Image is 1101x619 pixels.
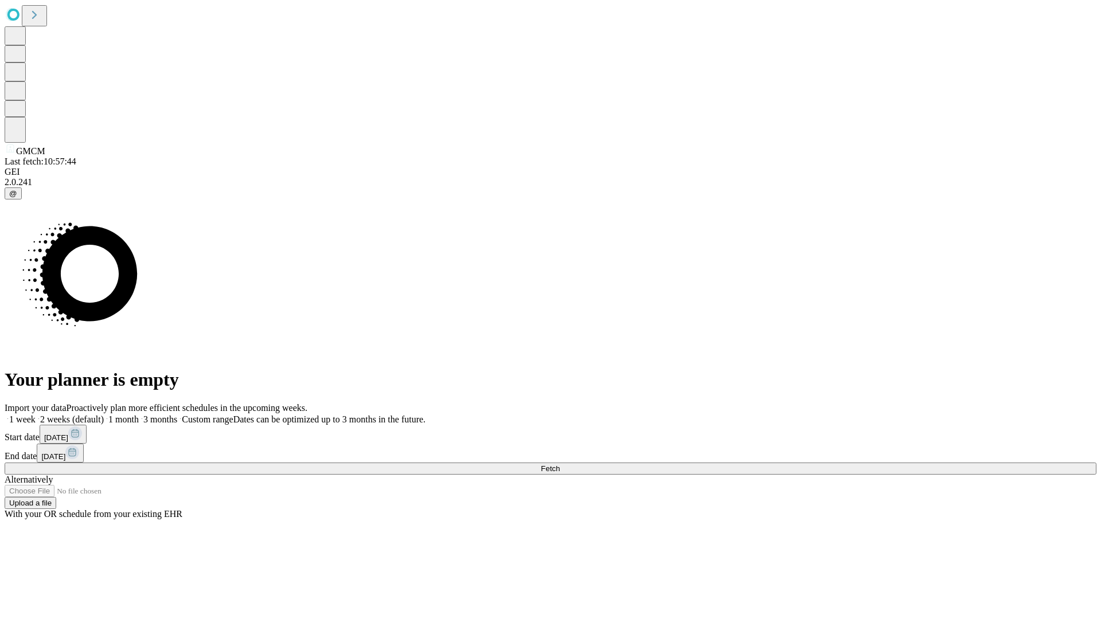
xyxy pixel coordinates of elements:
[233,414,425,424] span: Dates can be optimized up to 3 months in the future.
[40,425,87,444] button: [DATE]
[182,414,233,424] span: Custom range
[5,156,76,166] span: Last fetch: 10:57:44
[5,177,1096,187] div: 2.0.241
[5,444,1096,463] div: End date
[5,475,53,484] span: Alternatively
[143,414,177,424] span: 3 months
[44,433,68,442] span: [DATE]
[37,444,84,463] button: [DATE]
[5,463,1096,475] button: Fetch
[5,187,22,199] button: @
[5,509,182,519] span: With your OR schedule from your existing EHR
[5,167,1096,177] div: GEI
[541,464,560,473] span: Fetch
[16,146,45,156] span: GMCM
[5,369,1096,390] h1: Your planner is empty
[41,452,65,461] span: [DATE]
[5,403,67,413] span: Import your data
[9,414,36,424] span: 1 week
[9,189,17,198] span: @
[5,425,1096,444] div: Start date
[40,414,104,424] span: 2 weeks (default)
[67,403,307,413] span: Proactively plan more efficient schedules in the upcoming weeks.
[5,497,56,509] button: Upload a file
[108,414,139,424] span: 1 month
